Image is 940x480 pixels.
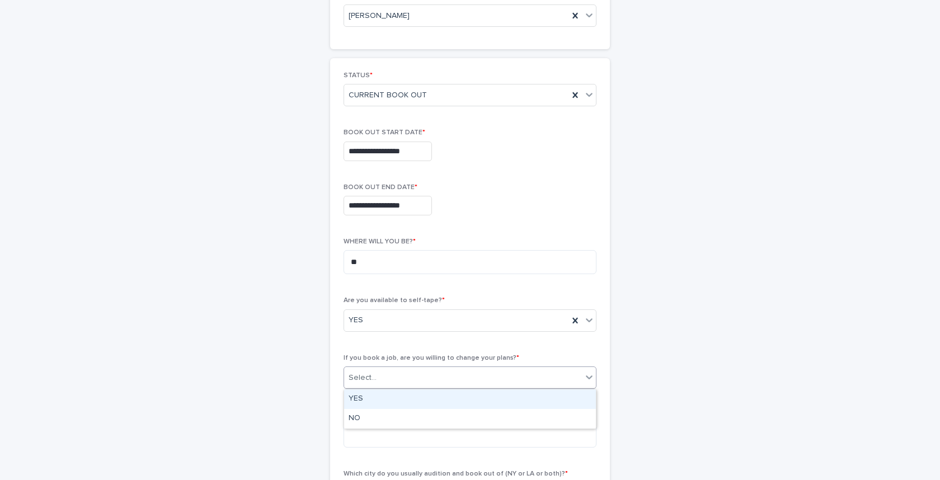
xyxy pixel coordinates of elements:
[349,372,377,384] div: Select...
[344,389,596,409] div: YES
[344,409,596,429] div: NO
[349,10,410,22] span: [PERSON_NAME]
[344,72,373,79] span: STATUS
[344,470,568,477] span: Which city do you usually audition and book out of (NY or LA or both)?
[349,90,427,101] span: CURRENT BOOK OUT
[344,184,417,191] span: BOOK OUT END DATE
[344,297,445,304] span: Are you available to self-tape?
[344,238,416,245] span: WHERE WILL YOU BE?
[349,314,363,326] span: YES
[344,355,519,361] span: If you book a job, are you willing to change your plans?
[344,129,425,136] span: BOOK OUT START DATE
